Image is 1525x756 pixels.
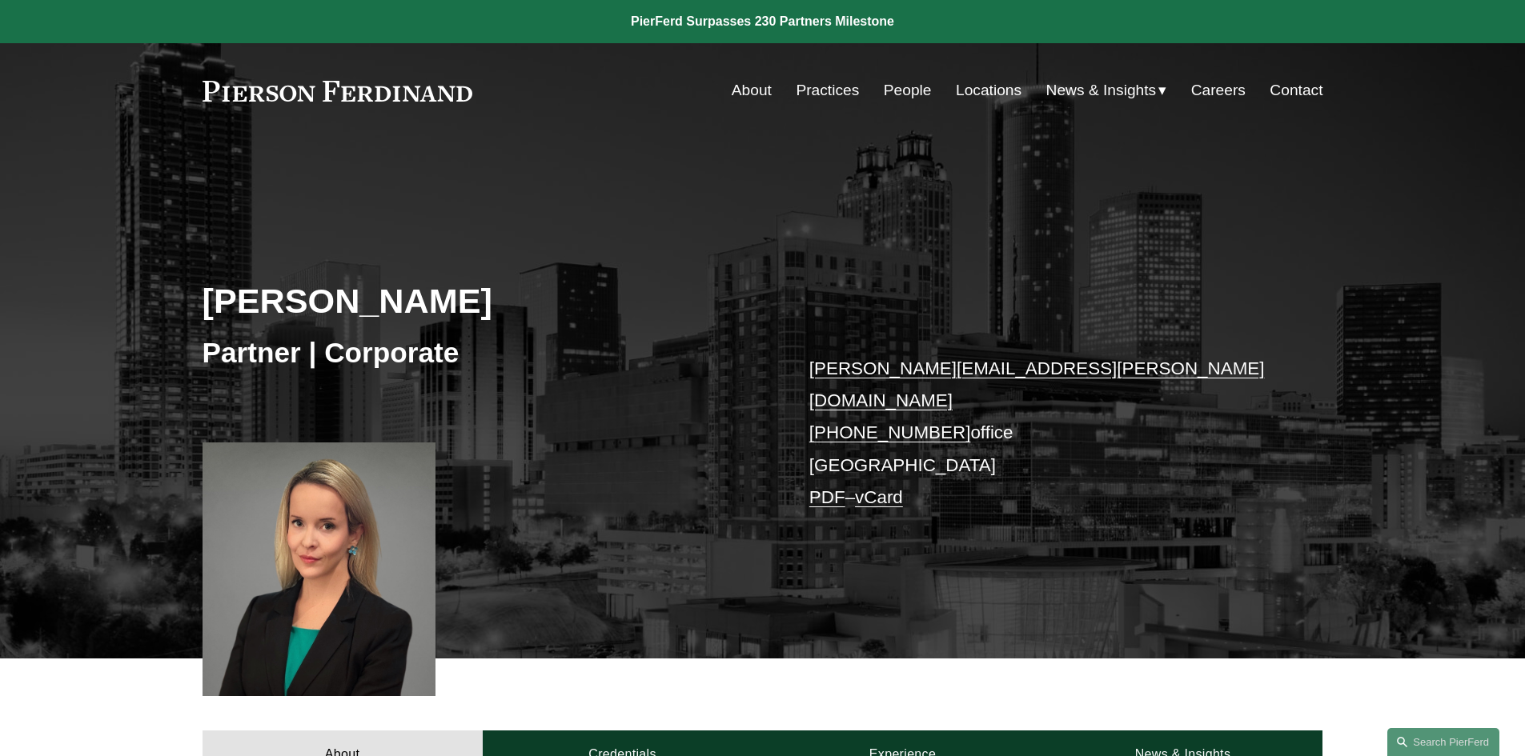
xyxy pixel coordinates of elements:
[796,75,859,106] a: Practices
[203,335,763,370] h3: Partner | Corporate
[884,75,932,106] a: People
[809,358,1265,410] a: [PERSON_NAME][EMAIL_ADDRESS][PERSON_NAME][DOMAIN_NAME]
[956,75,1021,106] a: Locations
[1387,728,1499,756] a: Search this site
[1270,75,1322,106] a: Contact
[809,353,1276,514] p: office [GEOGRAPHIC_DATA] –
[1191,75,1246,106] a: Careers
[809,422,971,442] a: [PHONE_NUMBER]
[732,75,772,106] a: About
[1046,77,1157,105] span: News & Insights
[203,280,763,322] h2: [PERSON_NAME]
[809,487,845,507] a: PDF
[855,487,903,507] a: vCard
[1046,75,1167,106] a: folder dropdown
